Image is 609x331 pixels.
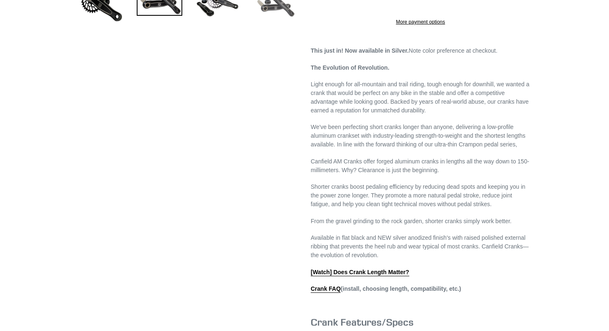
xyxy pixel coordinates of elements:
[311,80,530,115] p: Light enough for all-mountain and trail riding, tough enough for downhill, we wanted a crank that...
[311,217,530,226] p: From the gravel grinding to the rock garden, shorter cranks simply work better.
[311,123,530,149] p: We've been perfecting short cranks longer than anyone, delivering a low-profile aluminum crankset...
[311,183,530,209] p: Shorter cranks boost pedaling efficiency by reducing dead spots and keeping you in the power zone...
[311,46,530,55] p: Note color preference at checkout.
[311,316,530,328] h3: Crank Features/Specs
[311,285,461,293] strong: (install, choosing length, compatibility, etc.)
[311,234,530,260] p: Available in flat black and NEW silver anodized finish's with raised polished external ribbing th...
[311,285,341,293] a: Crank FAQ
[311,64,389,71] strong: The Evolution of Revolution.
[311,157,530,175] p: Canfield AM Cranks offer forged aluminum cranks in lengths all the way down to 150-millimeters. W...
[311,47,409,54] strong: This just in! Now available in Silver.
[311,269,409,276] a: [Watch] Does Crank Length Matter?
[313,18,528,26] a: More payment options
